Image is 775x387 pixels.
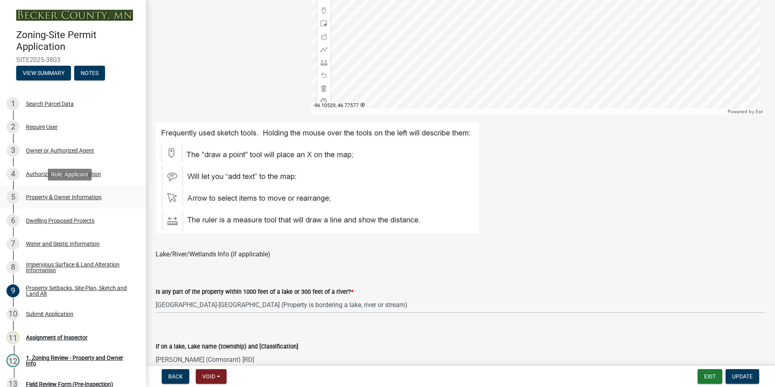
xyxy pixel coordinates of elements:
img: Map_Tools_893fc643-5659-4afa-8717-3ecb312038ec.JPG [156,122,479,233]
div: Water and Septic Information [26,241,100,247]
div: Property & Owner Information [26,194,102,200]
wm-modal-confirm: Summary [16,70,71,77]
div: 3 [6,144,19,157]
div: Owner or Authorized Agent [26,148,94,153]
div: Property Setbacks, Site Plan, Sketch and Land Alt [26,285,133,297]
wm-modal-confirm: Notes [74,70,105,77]
h4: Zoning-Site Permit Application [16,29,139,53]
span: SITE2025-3803 [16,56,130,64]
div: 2 [6,120,19,133]
a: Esri [756,109,763,114]
button: Update [726,369,759,384]
div: Assignment of Inspector [26,335,88,340]
div: 7 [6,237,19,250]
img: Becker County, Minnesota [16,10,133,21]
div: Search Parcel Data [26,101,74,107]
button: Notes [74,66,105,80]
span: Update [732,373,753,380]
div: 6 [6,214,19,227]
div: 8 [6,261,19,274]
button: View Summary [16,66,71,80]
div: Lake/River/Wetlands Info (if applicable) [156,249,765,259]
div: 1 [6,97,19,110]
label: Is any part of the property within 1000 feet of a lake or 300 feet of a river? [156,289,353,295]
div: 12 [6,354,19,367]
label: If on a lake, Lake name (township) and [Classification] [156,344,298,350]
div: 1. Zoning Review - Property and Owner Info [26,355,133,366]
span: Void [202,373,215,380]
div: Impervious Surface & Land Alteration Information [26,262,133,273]
div: 10 [6,307,19,320]
div: Dwelling Proposed Projects [26,218,94,224]
div: Require User [26,124,58,130]
div: 11 [6,331,19,344]
div: Field Review Form (Pre-Inspection) [26,381,113,387]
span: Back [168,373,183,380]
div: Powered by [726,108,765,115]
div: Authorized Agent Information [26,171,101,177]
div: 9 [6,284,19,297]
div: 5 [6,191,19,204]
button: Back [162,369,189,384]
div: Role: Applicant [48,169,92,181]
div: Submit Application [26,311,73,317]
div: 4 [6,168,19,181]
button: Void [196,369,227,384]
button: Exit [698,369,722,384]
